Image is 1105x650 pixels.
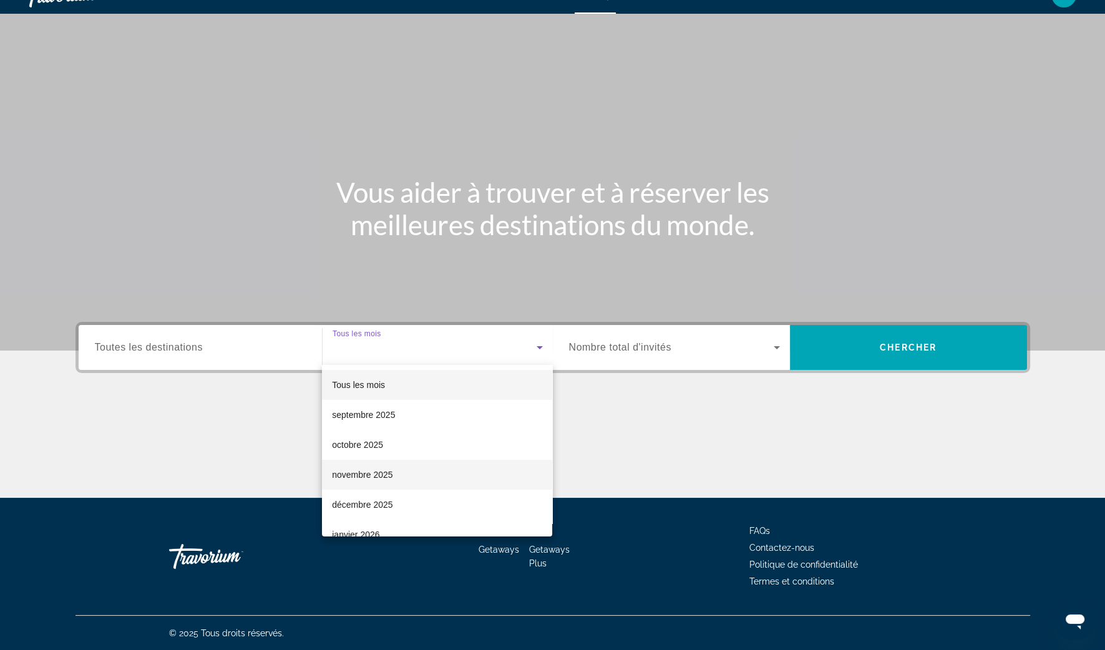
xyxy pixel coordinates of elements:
span: novembre 2025 [332,467,392,482]
span: septembre 2025 [332,407,395,422]
span: Tous les mois [332,380,385,390]
iframe: Bouton de lancement de la fenêtre de messagerie [1055,600,1095,640]
span: janvier 2026 [332,527,379,542]
span: octobre 2025 [332,437,383,452]
span: décembre 2025 [332,497,392,512]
